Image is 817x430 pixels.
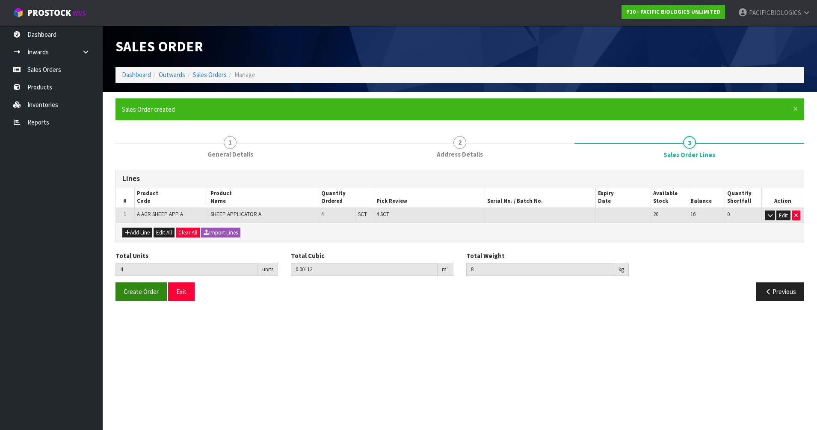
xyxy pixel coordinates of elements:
[210,211,261,218] span: SHEEP APPLICATOR A
[208,187,319,208] th: Product Name
[453,136,466,149] span: 2
[690,211,696,218] span: 16
[374,187,485,208] th: Pick Review
[762,187,804,208] th: Action
[614,263,629,276] div: kg
[258,263,278,276] div: units
[122,105,175,113] span: Sales Order created
[115,251,148,260] label: Total Units
[688,187,725,208] th: Balance
[595,187,651,208] th: Expiry Date
[776,211,790,221] button: Edit
[234,71,255,79] span: Manage
[376,211,389,218] span: 4 SCT
[291,251,324,260] label: Total Cubic
[122,228,152,238] button: Add Line
[201,228,240,238] button: Import Lines
[73,9,86,18] small: WMS
[115,163,804,308] span: Sales Order Lines
[756,282,804,301] button: Previous
[653,211,658,218] span: 20
[137,211,183,218] span: A AGR SHEEP APP A
[438,263,453,276] div: m³
[176,228,200,238] button: Clear All
[207,150,253,159] span: General Details
[437,150,483,159] span: Address Details
[224,136,237,149] span: 1
[291,263,438,276] input: Total Cubic
[159,71,185,79] a: Outwards
[154,228,175,238] button: Edit All
[626,8,720,15] strong: P10 - PACIFIC BIOLOGICS UNLIMITED
[193,71,227,79] a: Sales Orders
[27,7,71,18] span: ProStock
[466,263,614,276] input: Total Weight
[727,211,730,218] span: 0
[124,211,126,218] span: 1
[122,71,151,79] a: Dashboard
[134,187,208,208] th: Product Code
[321,211,324,218] span: 4
[749,9,801,17] span: PACIFICBIOLOGICS
[168,282,195,301] button: Exit
[122,175,797,183] h3: Lines
[115,37,203,55] span: Sales Order
[683,136,696,149] span: 3
[319,187,374,208] th: Quantity Ordered
[725,187,761,208] th: Quantity Shortfall
[115,263,258,276] input: Total Units
[466,251,505,260] label: Total Weight
[116,187,134,208] th: #
[115,282,167,301] button: Create Order
[124,288,159,296] span: Create Order
[651,187,688,208] th: Available Stock
[13,7,24,18] img: cube-alt.png
[358,211,367,218] span: SCT
[485,187,596,208] th: Serial No. / Batch No.
[663,150,715,159] span: Sales Order Lines
[793,103,798,115] span: ×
